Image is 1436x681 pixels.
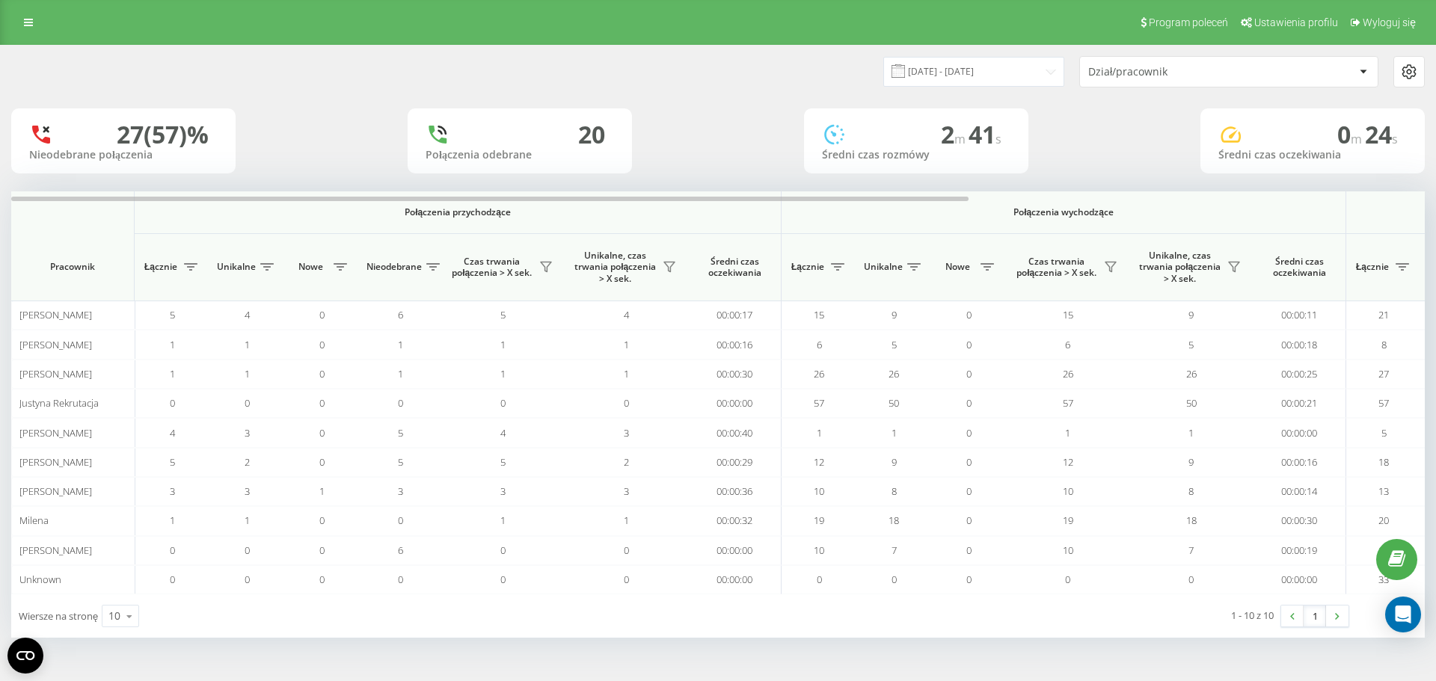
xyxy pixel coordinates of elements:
[892,543,897,557] span: 7
[624,514,629,527] span: 1
[19,484,92,498] span: [PERSON_NAME]
[1264,256,1334,279] span: Średni czas oczekiwania
[398,426,403,440] span: 5
[426,149,614,161] div: Połączenia odebrane
[1063,514,1073,527] span: 19
[1063,308,1073,321] span: 15
[1188,573,1194,586] span: 0
[19,543,92,557] span: [PERSON_NAME]
[1253,360,1346,389] td: 00:00:25
[1065,426,1070,440] span: 1
[966,308,972,321] span: 0
[1378,514,1389,527] span: 20
[624,367,629,380] span: 1
[572,250,658,285] span: Unikalne, czas trwania połączenia > X sek.
[1351,131,1365,147] span: m
[245,514,250,527] span: 1
[245,396,250,410] span: 0
[1253,301,1346,330] td: 00:00:11
[500,338,506,351] span: 1
[319,308,325,321] span: 0
[624,396,629,410] span: 0
[1218,149,1407,161] div: Średni czas oczekiwania
[1065,573,1070,586] span: 0
[1378,367,1389,380] span: 27
[398,514,403,527] span: 0
[19,308,92,321] span: [PERSON_NAME]
[1063,543,1073,557] span: 10
[814,514,824,527] span: 19
[500,484,506,498] span: 3
[1063,484,1073,498] span: 10
[814,484,824,498] span: 10
[245,543,250,557] span: 0
[1188,455,1194,469] span: 9
[398,543,403,557] span: 6
[892,308,897,321] span: 9
[688,301,782,330] td: 00:00:17
[1253,536,1346,565] td: 00:00:19
[817,338,822,351] span: 6
[814,543,824,557] span: 10
[170,367,175,380] span: 1
[19,338,92,351] span: [PERSON_NAME]
[969,118,1001,150] span: 41
[500,367,506,380] span: 1
[1088,66,1267,78] div: Dział/pracownik
[966,514,972,527] span: 0
[500,396,506,410] span: 0
[822,149,1010,161] div: Średni czas rozmówy
[864,261,903,273] span: Unikalne
[966,573,972,586] span: 0
[817,206,1311,218] span: Połączenia wychodzące
[966,396,972,410] span: 0
[1253,330,1346,359] td: 00:00:18
[1337,118,1365,150] span: 0
[578,120,605,149] div: 20
[966,367,972,380] span: 0
[500,543,506,557] span: 0
[19,455,92,469] span: [PERSON_NAME]
[624,543,629,557] span: 0
[1231,608,1274,623] div: 1 - 10 z 10
[1253,565,1346,594] td: 00:00:00
[1253,389,1346,418] td: 00:00:21
[688,448,782,477] td: 00:00:29
[245,338,250,351] span: 1
[319,396,325,410] span: 0
[142,261,179,273] span: Łącznie
[19,514,49,527] span: Milena
[319,543,325,557] span: 0
[1063,396,1073,410] span: 57
[245,367,250,380] span: 1
[889,396,899,410] span: 50
[1363,16,1416,28] span: Wyloguj się
[1381,338,1387,351] span: 8
[688,477,782,506] td: 00:00:36
[398,396,403,410] span: 0
[1063,455,1073,469] span: 12
[1378,455,1389,469] span: 18
[699,256,770,279] span: Średni czas oczekiwania
[500,308,506,321] span: 5
[1304,605,1326,626] a: 1
[1137,250,1223,285] span: Unikalne, czas trwania połączenia > X sek.
[170,484,175,498] span: 3
[1254,16,1338,28] span: Ustawienia profilu
[1065,338,1070,351] span: 6
[170,543,175,557] span: 0
[245,308,250,321] span: 4
[170,455,175,469] span: 5
[814,455,824,469] span: 12
[170,573,175,586] span: 0
[117,120,209,149] div: 27 (57)%
[966,484,972,498] span: 0
[941,118,969,150] span: 2
[817,426,822,440] span: 1
[939,261,976,273] span: Nowe
[966,426,972,440] span: 0
[217,261,256,273] span: Unikalne
[966,455,972,469] span: 0
[319,573,325,586] span: 0
[319,455,325,469] span: 0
